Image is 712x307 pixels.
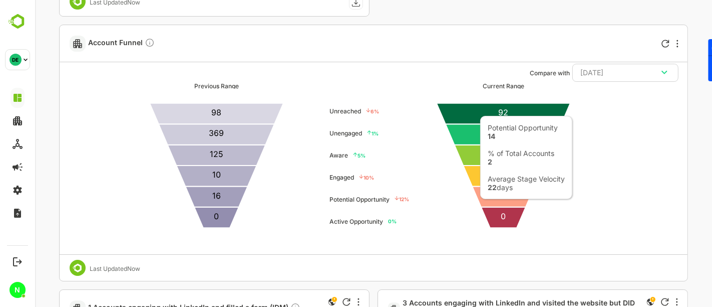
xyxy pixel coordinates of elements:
[545,66,635,79] div: [DATE]
[11,255,24,268] button: Logout
[537,64,643,82] button: [DATE]
[5,12,31,31] img: BambooboxLogoMark.f1c84d78b4c51b1a7b5f700c9845e183.svg
[110,38,120,49] div: Compare Funnel to any previous dates, and click on any plot in the current funnel to view the det...
[53,38,120,49] span: Account Funnel
[332,130,343,136] p12: 1 %
[294,100,344,122] ul: Unreached
[294,144,330,167] ul: Aware
[318,152,330,159] p12: 5 %
[322,298,324,306] div: More
[641,40,643,48] div: More
[626,298,634,306] div: Refresh
[10,282,26,298] div: N
[353,218,362,224] p12: 0 %
[159,82,204,90] div: Previous Range
[331,108,344,114] p12: 6 %
[307,298,315,306] div: Refresh
[448,82,490,90] div: Current Range
[55,265,105,272] div: Last Updated Now
[626,40,634,48] div: Refresh
[360,196,374,202] p12: 12 %
[294,210,362,232] ul: Active Opportunity
[294,167,339,189] ul: Engaged
[10,54,22,66] div: DE
[294,122,343,144] ul: Unengaged
[324,175,339,181] p12: 10 %
[495,69,535,77] ag: Compare with
[294,189,374,211] ul: Potential Opportunity
[641,298,643,306] div: More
